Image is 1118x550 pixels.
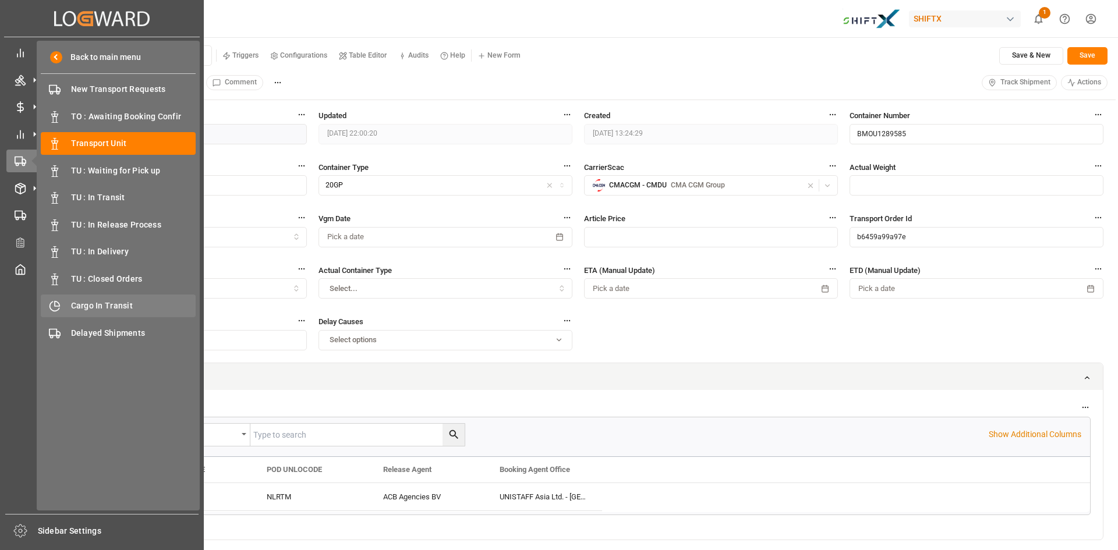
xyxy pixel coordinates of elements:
small: Table Editor [349,52,387,59]
span: Release Agent [383,465,431,474]
a: Workflows [6,204,197,226]
button: Save & New [999,47,1063,65]
img: Bildschirmfoto%202024-11-13%20um%2009.31.44.png_1731487080.png [843,9,901,29]
span: Cargo In Transit [71,300,196,312]
button: Comment [206,75,263,90]
small: Configurations [280,52,327,59]
a: Delayed Shipments [41,321,196,344]
button: Track Shipment [982,75,1057,90]
button: Configurations [264,47,333,65]
a: TO : Awaiting Booking Confir [41,105,196,127]
span: New Transport Requests [71,83,196,95]
button: Audits [392,47,434,65]
small: CMA CGM Group [671,182,725,189]
div: ACB Agencies BV [369,483,486,510]
button: Pick a date [850,278,1103,299]
button: search button [443,424,465,446]
div: 20GP [326,180,343,191]
span: POD UNLOCODE [267,465,322,474]
a: TU : Waiting for Pick up [41,159,196,182]
div: NLRTM [253,483,369,510]
button: Save [1067,47,1108,65]
button: Help [434,47,471,65]
div: UNISTAFF Asia Ltd. - [GEOGRAPHIC_DATA] [486,483,602,510]
span: ETD (Manual Update) [850,264,921,276]
span: Select... [330,283,358,294]
div: Press SPACE to select this row. [136,483,602,511]
span: Back to main menu [62,51,141,63]
span: Transport Unit [71,137,196,150]
span: TO : Awaiting Booking Confir [71,111,196,123]
a: My Cockpit [6,258,197,281]
button: SHIFTX [909,8,1025,30]
span: Booking Agent Office [500,465,570,474]
button: Table Editor [333,47,392,65]
span: TU : In Transit [71,191,196,204]
button: show 1 new notifications [1025,6,1052,32]
span: Vgm Date [319,212,351,225]
button: Select options [319,330,572,350]
span: TU : In Delivery [71,246,196,258]
span: Article Price [584,212,625,225]
span: CarrierScac [584,161,624,173]
span: TU : In Release Process [71,219,196,231]
small: Triggers [232,52,259,59]
span: Select options [330,335,377,345]
span: Actual Weight [850,161,896,173]
img: country [593,179,605,191]
button: Triggers [217,47,264,65]
span: Sidebar Settings [38,525,199,537]
span: Pick a date [593,283,629,294]
div: SHIFTX [909,10,1021,27]
a: TU : In Delivery [41,240,196,263]
span: Delayed Shipments [71,327,196,339]
a: Control Tower [6,41,197,64]
span: TU : Waiting for Pick up [71,165,196,177]
button: Pick a date [319,227,572,247]
span: Transport Order Id [850,212,912,225]
span: Updated [319,109,346,122]
a: TU : In Transit [41,186,196,209]
input: Type to search [250,424,465,446]
small: Audits [408,52,429,59]
span: Delay Causes [319,315,363,328]
span: Pick a date [858,283,895,294]
button: Pick a date [584,278,838,299]
a: TU : In Release Process [41,213,196,236]
span: 1 [1039,7,1050,19]
small: CMACGM - CMDU [609,182,667,189]
p: Show Additional Columns [989,428,1081,441]
span: Created [584,109,610,122]
a: New Transport Requests [41,78,196,101]
a: Transport Unit [41,132,196,155]
button: countryCMACGM - CMDUCMA CGM Group [584,175,838,196]
a: TU : Closed Orders [41,267,196,290]
small: Help [450,52,465,59]
span: Comment [225,77,257,88]
small: New Form [487,52,521,59]
button: New Form [472,47,526,65]
span: TU : Closed Orders [71,273,196,285]
button: Actions [1061,75,1108,90]
span: Container Number [850,109,910,122]
button: Help Center [1052,6,1078,32]
a: Cargo In Transit [41,294,196,317]
span: Track Shipment [1000,77,1050,88]
span: Actual Container Type [319,264,392,276]
button: open menu [163,424,250,446]
span: ETA (Manual Update) [584,264,655,276]
span: Container Type [319,161,369,173]
span: Pick a date [327,232,364,242]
